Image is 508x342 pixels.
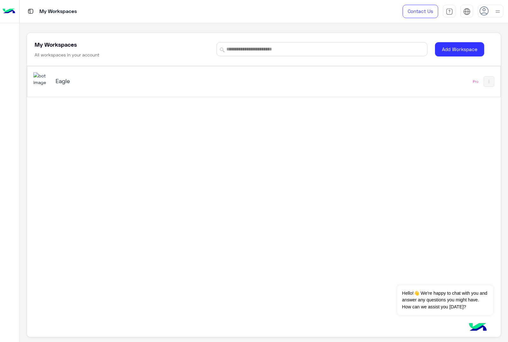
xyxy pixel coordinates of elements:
div: Pro [473,79,478,84]
h5: My Workspaces [35,41,77,48]
h6: All workspaces in your account [35,52,99,58]
span: Hello!👋 We're happy to chat with you and answer any questions you might have. How can we assist y... [397,285,493,315]
img: tab [463,8,471,15]
img: tab [27,7,35,15]
img: 713415422032625 [33,72,50,86]
img: Logo [3,5,15,18]
a: tab [443,5,456,18]
h5: Eagle [56,77,222,85]
p: My Workspaces [39,7,77,16]
a: Contact Us [403,5,438,18]
img: tab [446,8,453,15]
img: hulul-logo.png [467,317,489,339]
img: profile [494,8,502,16]
button: Add Workspace [435,42,484,56]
